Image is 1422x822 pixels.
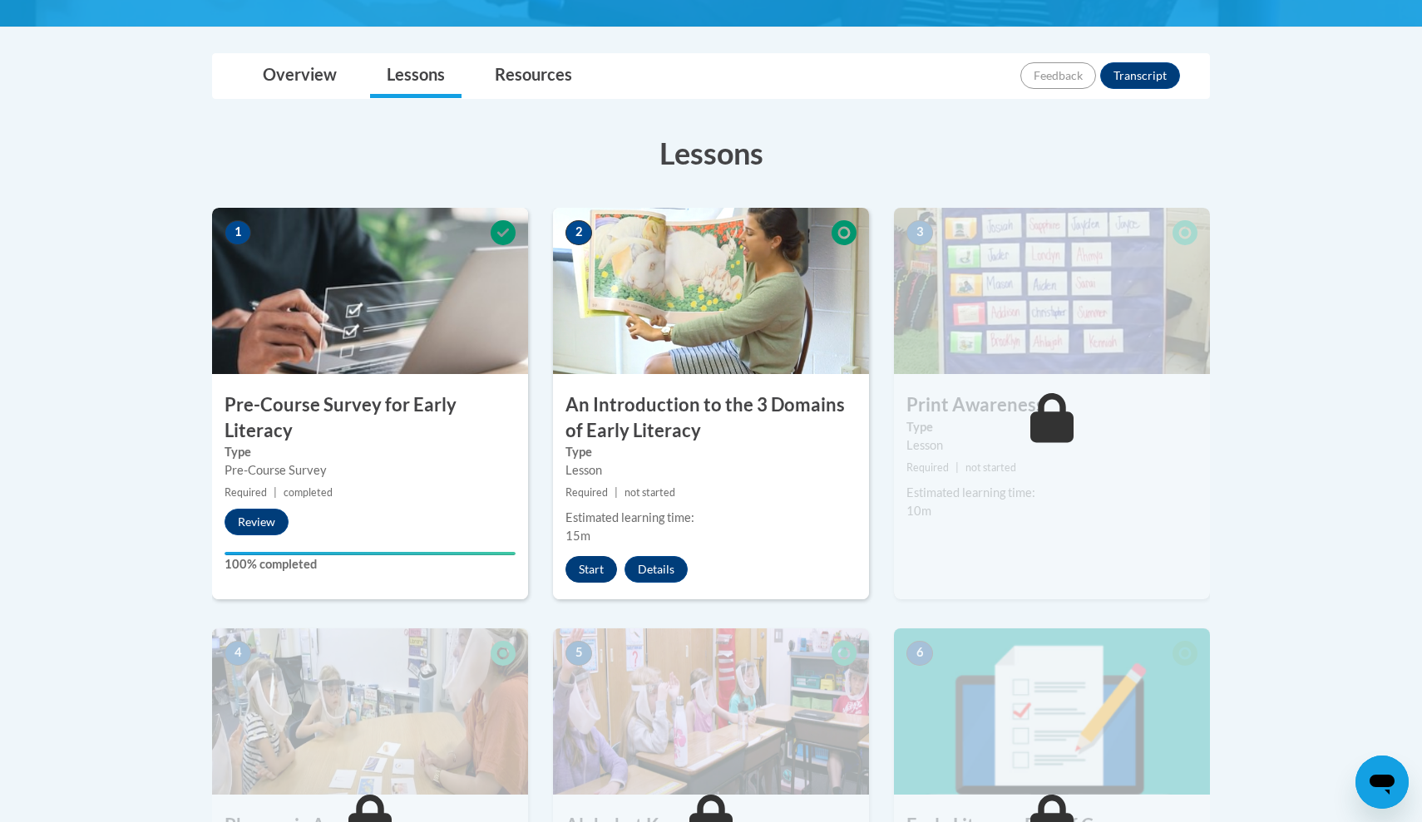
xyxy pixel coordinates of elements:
[565,220,592,245] span: 2
[565,509,857,527] div: Estimated learning time:
[565,641,592,666] span: 5
[225,555,516,573] label: 100% completed
[906,504,931,518] span: 10m
[553,208,869,374] img: Course Image
[906,436,1197,455] div: Lesson
[894,208,1210,374] img: Course Image
[565,556,617,583] button: Start
[894,628,1210,795] img: Course Image
[906,220,933,245] span: 3
[553,628,869,795] img: Course Image
[212,132,1210,174] h3: Lessons
[225,509,289,535] button: Review
[906,641,933,666] span: 6
[478,54,589,98] a: Resources
[370,54,462,98] a: Lessons
[625,556,688,583] button: Details
[212,392,528,444] h3: Pre-Course Survey for Early Literacy
[212,628,528,795] img: Course Image
[906,484,1197,502] div: Estimated learning time:
[565,461,857,480] div: Lesson
[212,208,528,374] img: Course Image
[284,486,333,499] span: completed
[906,418,1197,436] label: Type
[1020,62,1096,89] button: Feedback
[246,54,353,98] a: Overview
[565,486,608,499] span: Required
[965,461,1016,474] span: not started
[565,529,590,543] span: 15m
[553,392,869,444] h3: An Introduction to the 3 Domains of Early Literacy
[565,443,857,461] label: Type
[625,486,675,499] span: not started
[894,392,1210,418] h3: Print Awareness
[906,461,949,474] span: Required
[1355,756,1409,809] iframe: Button to launch messaging window
[225,443,516,461] label: Type
[615,486,618,499] span: |
[225,641,251,666] span: 4
[225,461,516,480] div: Pre-Course Survey
[225,220,251,245] span: 1
[274,486,277,499] span: |
[225,486,267,499] span: Required
[1100,62,1180,89] button: Transcript
[225,552,516,555] div: Your progress
[955,461,959,474] span: |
